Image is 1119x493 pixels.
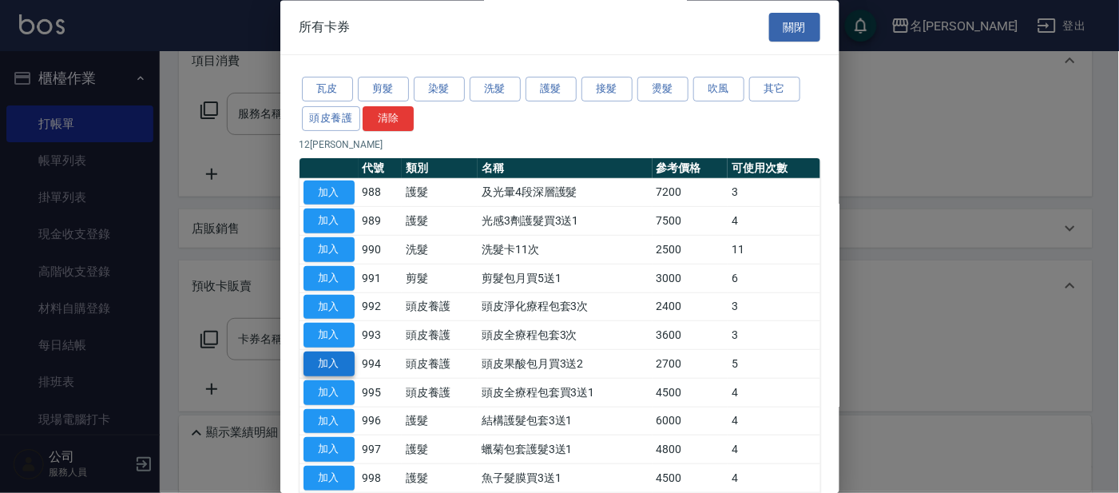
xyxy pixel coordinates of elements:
button: 其它 [749,78,800,102]
td: 997 [359,435,403,464]
td: 989 [359,207,403,236]
th: 名稱 [478,158,652,179]
td: 7500 [653,207,728,236]
th: 可使用次數 [728,158,819,179]
td: 護髮 [402,435,478,464]
button: 清除 [363,106,414,131]
td: 3000 [653,264,728,293]
button: 加入 [304,438,355,463]
button: 加入 [304,181,355,205]
button: 關閉 [769,13,820,42]
td: 頭皮全療程包套買3送1 [478,379,652,408]
td: 988 [359,179,403,208]
button: 加入 [304,409,355,434]
td: 頭皮全療程包套3次 [478,321,652,350]
td: 7200 [653,179,728,208]
td: 11 [728,236,819,264]
td: 頭皮養護 [402,350,478,379]
td: 護髮 [402,464,478,493]
td: 4 [728,379,819,408]
button: 加入 [304,295,355,320]
td: 995 [359,379,403,408]
td: 4 [728,435,819,464]
td: 993 [359,321,403,350]
button: 加入 [304,324,355,348]
td: 光感3劑護髮買3送1 [478,207,652,236]
td: 2400 [653,293,728,322]
td: 護髮 [402,179,478,208]
td: 剪髮 [402,264,478,293]
p: 12 [PERSON_NAME] [300,137,820,152]
button: 洗髮 [470,78,521,102]
td: 頭皮養護 [402,293,478,322]
td: 992 [359,293,403,322]
button: 加入 [304,266,355,291]
button: 剪髮 [358,78,409,102]
span: 所有卡券 [300,19,351,35]
td: 頭皮養護 [402,321,478,350]
button: 加入 [304,352,355,377]
td: 4800 [653,435,728,464]
td: 3 [728,293,819,322]
td: 998 [359,464,403,493]
td: 蠟菊包套護髮3送1 [478,435,652,464]
td: 996 [359,408,403,436]
td: 及光暈4段深層護髮 [478,179,652,208]
td: 3 [728,321,819,350]
button: 加入 [304,380,355,405]
td: 頭皮果酸包月買3送2 [478,350,652,379]
button: 接髮 [581,78,633,102]
td: 剪髮包月買5送1 [478,264,652,293]
td: 2700 [653,350,728,379]
td: 4 [728,408,819,436]
button: 染髮 [414,78,465,102]
td: 994 [359,350,403,379]
button: 加入 [304,209,355,234]
td: 4500 [653,379,728,408]
td: 3600 [653,321,728,350]
td: 6 [728,264,819,293]
td: 4 [728,464,819,493]
td: 2500 [653,236,728,264]
th: 類別 [402,158,478,179]
td: 魚子髮膜買3送1 [478,464,652,493]
td: 3 [728,179,819,208]
td: 結構護髮包套3送1 [478,408,652,436]
button: 護髮 [526,78,577,102]
button: 加入 [304,238,355,263]
td: 4500 [653,464,728,493]
button: 燙髮 [637,78,688,102]
td: 洗髮卡11次 [478,236,652,264]
th: 參考價格 [653,158,728,179]
button: 頭皮養護 [302,106,361,131]
td: 護髮 [402,207,478,236]
td: 洗髮 [402,236,478,264]
button: 吹風 [693,78,744,102]
td: 990 [359,236,403,264]
td: 頭皮淨化療程包套3次 [478,293,652,322]
td: 991 [359,264,403,293]
button: 瓦皮 [302,78,353,102]
td: 6000 [653,408,728,436]
td: 護髮 [402,408,478,436]
td: 頭皮養護 [402,379,478,408]
td: 5 [728,350,819,379]
button: 加入 [304,467,355,491]
th: 代號 [359,158,403,179]
td: 4 [728,207,819,236]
